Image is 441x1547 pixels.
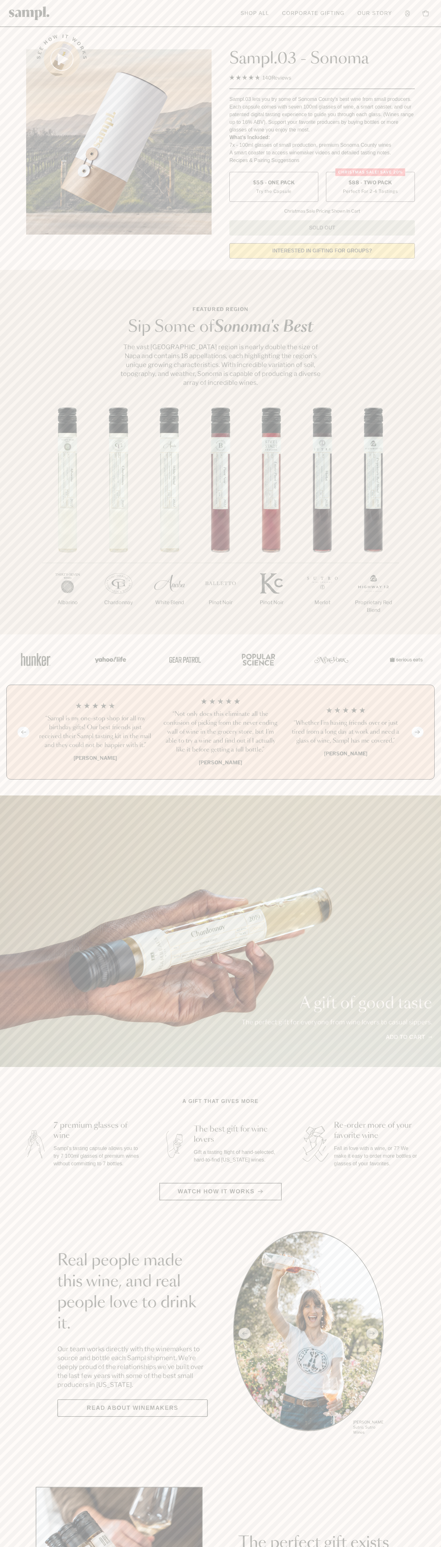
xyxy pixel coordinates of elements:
strong: What’s Included: [229,135,270,140]
h3: 7 premium glasses of wine [54,1120,140,1141]
li: 2 / 4 [163,698,278,766]
b: [PERSON_NAME] [324,751,367,757]
button: See how it works [44,41,80,77]
li: 1 / 4 [38,698,153,766]
button: Watch how it works [159,1183,282,1200]
b: [PERSON_NAME] [74,755,117,761]
li: 1 / 7 [42,407,93,627]
p: The vast [GEOGRAPHIC_DATA] region is nearly double the size of Napa and contains 18 appellations,... [119,343,322,387]
p: Pinot Noir [195,599,246,606]
p: Proprietary Red Blend [348,599,399,614]
p: Sampl's tasting capsule allows you to try 7 100ml glasses of premium wines without committing to ... [54,1145,140,1168]
img: Artboard_4_28b4d326-c26e-48f9-9c80-911f17d6414e_x450.png [238,646,277,673]
small: Perfect For 2-4 Tastings [343,188,398,194]
b: [PERSON_NAME] [199,759,242,766]
h2: Real people made this wine, and real people love to drink it. [57,1250,208,1334]
h2: A gift that gives more [183,1098,259,1105]
a: Shop All [237,6,272,20]
p: The perfect gift for everyone from wine lovers to casual sippers. [242,1018,432,1027]
a: Our Story [354,6,395,20]
li: A smart coaster to access winemaker videos and detailed tasting notes. [229,149,415,157]
p: Fall in love with a wine, or 7? We make it easy to order more bottles or glasses of your favorites. [334,1145,421,1168]
p: Chardonnay [93,599,144,606]
img: Artboard_7_5b34974b-f019-449e-91fb-745f8d0877ee_x450.png [386,646,424,673]
p: Our team works directly with the winemakers to source and bottle each Sampl shipment. We’re deepl... [57,1345,208,1389]
div: 140Reviews [229,74,291,82]
h2: Sip Some of [119,320,322,335]
img: Artboard_5_7fdae55a-36fd-43f7-8bfd-f74a06a2878e_x450.png [164,646,203,673]
em: Sonoma's Best [214,320,313,335]
p: Gift a tasting flight of hand-selected, hard-to-find [US_STATE] wines. [194,1148,280,1164]
p: A gift of good taste [242,996,432,1011]
li: 7 / 7 [348,407,399,634]
h3: Re-order more of your favorite wine [334,1120,421,1141]
span: 140 [263,75,271,81]
h3: “Sampl is my one-stop shop for all my birthday gifts! Our best friends just received their Sampl ... [38,714,153,750]
p: Albarino [42,599,93,606]
p: Featured Region [119,306,322,313]
h1: Sampl.03 - Sonoma [229,49,415,68]
p: Pinot Noir [246,599,297,606]
li: 6 / 7 [297,407,348,627]
li: 3 / 4 [288,698,403,766]
span: Reviews [271,75,291,81]
p: Merlot [297,599,348,606]
li: 2 / 7 [93,407,144,627]
h3: “Whether I'm having friends over or just tired from a long day at work and need a glass of wine, ... [288,719,403,745]
li: Christmas Sale Pricing Shown In Cart [281,208,363,214]
li: 7x - 100ml glasses of small production, premium Sonoma County wines [229,141,415,149]
img: Artboard_6_04f9a106-072f-468a-bdd7-f11783b05722_x450.png [90,646,129,673]
p: White Blend [144,599,195,606]
div: slide 1 [233,1231,384,1436]
li: 5 / 7 [246,407,297,627]
a: interested in gifting for groups? [229,243,415,258]
small: Try the Capsule [256,188,292,194]
img: Sampl logo [9,6,50,20]
li: 3 / 7 [144,407,195,627]
p: [PERSON_NAME] Sutro, Sutro Wines [353,1420,384,1435]
li: Recipes & Pairing Suggestions [229,157,415,164]
span: $88 - Two Pack [349,179,392,186]
img: Artboard_3_0b291449-6e8c-4d07-b2c2-3f3601a19cd1_x450.png [312,646,351,673]
img: Artboard_1_c8cd28af-0030-4af1-819c-248e302c7f06_x450.png [17,646,55,673]
div: Sampl.03 lets you try some of Sonoma County's best wine from small producers. Each capsule comes ... [229,95,415,134]
li: 4 / 7 [195,407,246,627]
button: Next slide [412,727,423,738]
a: Add to cart [386,1033,432,1042]
h3: The best gift for wine lovers [194,1124,280,1145]
a: Corporate Gifting [279,6,348,20]
ul: carousel [233,1231,384,1436]
a: Read about Winemakers [57,1399,208,1417]
h3: “Not only does this eliminate all the confusion of picking from the never ending wall of wine in ... [163,710,278,754]
button: Sold Out [229,220,415,236]
div: Christmas SALE! Save 20% [336,168,405,176]
span: $55 - One Pack [253,179,295,186]
button: Previous slide [18,727,29,738]
img: Sampl.03 - Sonoma [26,49,212,235]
